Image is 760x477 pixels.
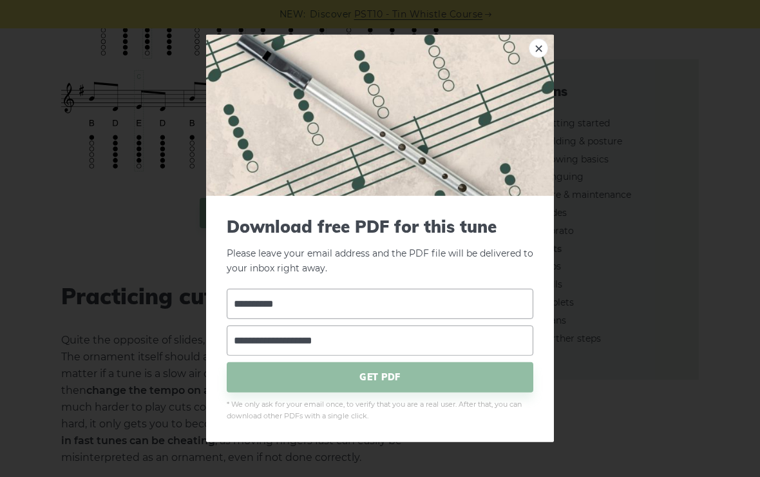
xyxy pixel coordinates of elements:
[206,35,554,196] img: Tin Whistle Fingering Chart Preview
[227,217,533,237] span: Download free PDF for this tune
[227,217,533,276] p: Please leave your email address and the PDF file will be delivered to your inbox right away.
[529,39,548,58] a: ×
[227,398,533,422] span: * We only ask for your email once, to verify that you are a real user. After that, you can downlo...
[227,362,533,392] span: GET PDF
